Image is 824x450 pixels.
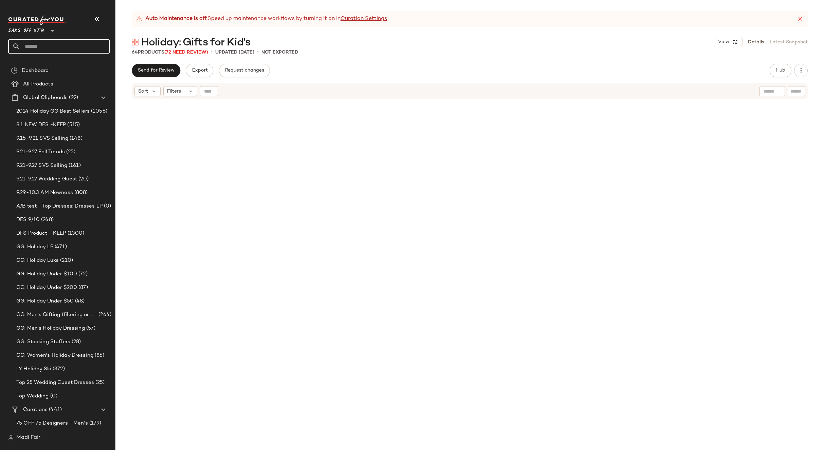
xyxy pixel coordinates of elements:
[16,365,51,373] span: LY Holiday Ski
[23,94,68,102] span: Global Clipboards
[16,175,77,183] span: 9.21-9.27 Wedding Guest
[16,148,65,156] span: 9.21-9.27 Fall Trends
[94,379,105,387] span: (25)
[16,216,40,224] span: DFS 9/10
[65,148,76,156] span: (25)
[59,257,73,265] span: (210)
[211,48,213,56] span: •
[23,80,53,88] span: All Products
[718,39,729,45] span: View
[103,202,111,210] span: (0)
[16,352,93,359] span: GG: Women's Holiday Dressing
[341,15,387,23] a: Curation Settings
[257,48,259,56] span: •
[77,284,88,292] span: (87)
[23,406,48,414] span: Curations
[8,23,44,35] span: Saks OFF 5TH
[74,297,85,305] span: (48)
[164,50,208,55] span: (72 Need Review)
[22,67,49,75] span: Dashboard
[261,49,298,56] p: Not Exported
[8,435,14,441] img: svg%3e
[225,68,264,73] span: Request changes
[748,39,764,46] a: Details
[132,49,208,56] div: Products
[141,36,250,50] span: Holiday: Gifts for Kid's
[132,64,180,77] button: Send for Review
[219,64,270,77] button: Request changes
[68,135,83,142] span: (148)
[73,189,88,197] span: (808)
[136,15,387,23] div: Speed up maintenance workflows by turning it on in
[16,135,68,142] span: 9.15-9.21 SVS Selling
[16,434,40,442] span: Madi Fair
[11,67,18,74] img: svg%3e
[16,325,85,332] span: GG: Men's Holiday Dressing
[16,379,94,387] span: Top 25 Wedding Guest Dresses
[77,270,88,278] span: (72)
[16,121,66,129] span: 8.1 NEW DFS -KEEP
[191,68,207,73] span: Export
[97,311,111,319] span: (264)
[16,419,88,427] span: 75 OFF 75 Designers - Men's
[66,121,80,129] span: (515)
[186,64,213,77] button: Export
[16,338,70,346] span: GG: Stocking Stuffers
[16,189,73,197] span: 9.29-10.3 AM Newness
[49,392,57,400] span: (0)
[66,230,85,237] span: (1300)
[48,406,62,414] span: (441)
[132,50,138,55] span: 64
[90,107,107,115] span: (1056)
[77,175,89,183] span: (20)
[16,284,77,292] span: GG: Holiday Under $200
[67,162,81,170] span: (161)
[16,162,67,170] span: 9.21-9.27 SVS Selling
[132,39,139,45] img: svg%3e
[40,216,54,224] span: (248)
[16,243,53,251] span: GG: Holiday LP
[16,107,90,115] span: 2024 Holiday GG Best Sellers
[16,270,77,278] span: GG: Holiday Under $100
[138,88,148,95] span: Sort
[93,352,105,359] span: (85)
[770,64,791,77] button: Hub
[16,230,66,237] span: DFS Product - KEEP
[88,419,102,427] span: (179)
[16,297,74,305] span: GG: Holiday Under $50
[70,338,81,346] span: (28)
[16,392,49,400] span: Top Wedding
[16,311,97,319] span: GG: Men's Gifting (filtering as women's)
[68,94,78,102] span: (22)
[215,49,254,56] p: updated [DATE]
[85,325,96,332] span: (57)
[776,68,785,73] span: Hub
[8,16,66,25] img: cfy_white_logo.C9jOOHJF.svg
[16,257,59,265] span: GG: Holiday Luxe
[145,15,207,23] strong: Auto Maintenance is off.
[16,202,103,210] span: A/B test - Top Dresses: Dresses LP
[714,37,743,47] button: View
[167,88,181,95] span: Filters
[138,68,175,73] span: Send for Review
[51,365,65,373] span: (372)
[53,243,67,251] span: (471)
